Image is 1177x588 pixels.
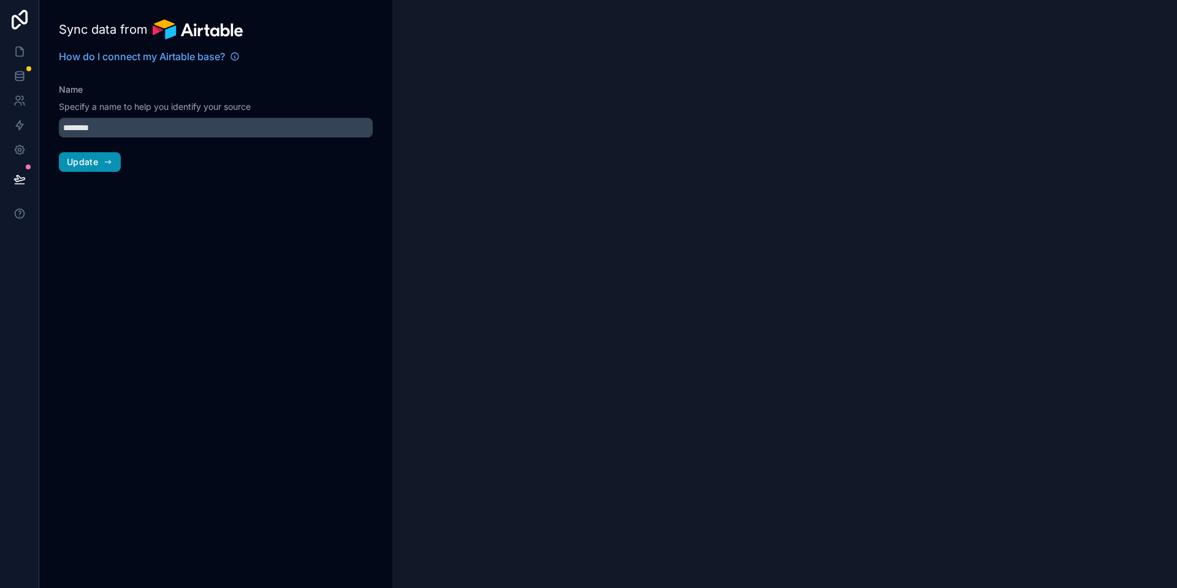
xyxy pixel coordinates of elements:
a: How do I connect my Airtable base? [59,49,240,64]
span: Sync data from [59,21,148,38]
img: Airtable logo [153,20,243,39]
label: Name [59,83,83,96]
button: Update [59,152,121,172]
span: How do I connect my Airtable base? [59,49,225,64]
span: Update [67,157,98,168]
p: Specify a name to help you identify your source [59,101,373,113]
